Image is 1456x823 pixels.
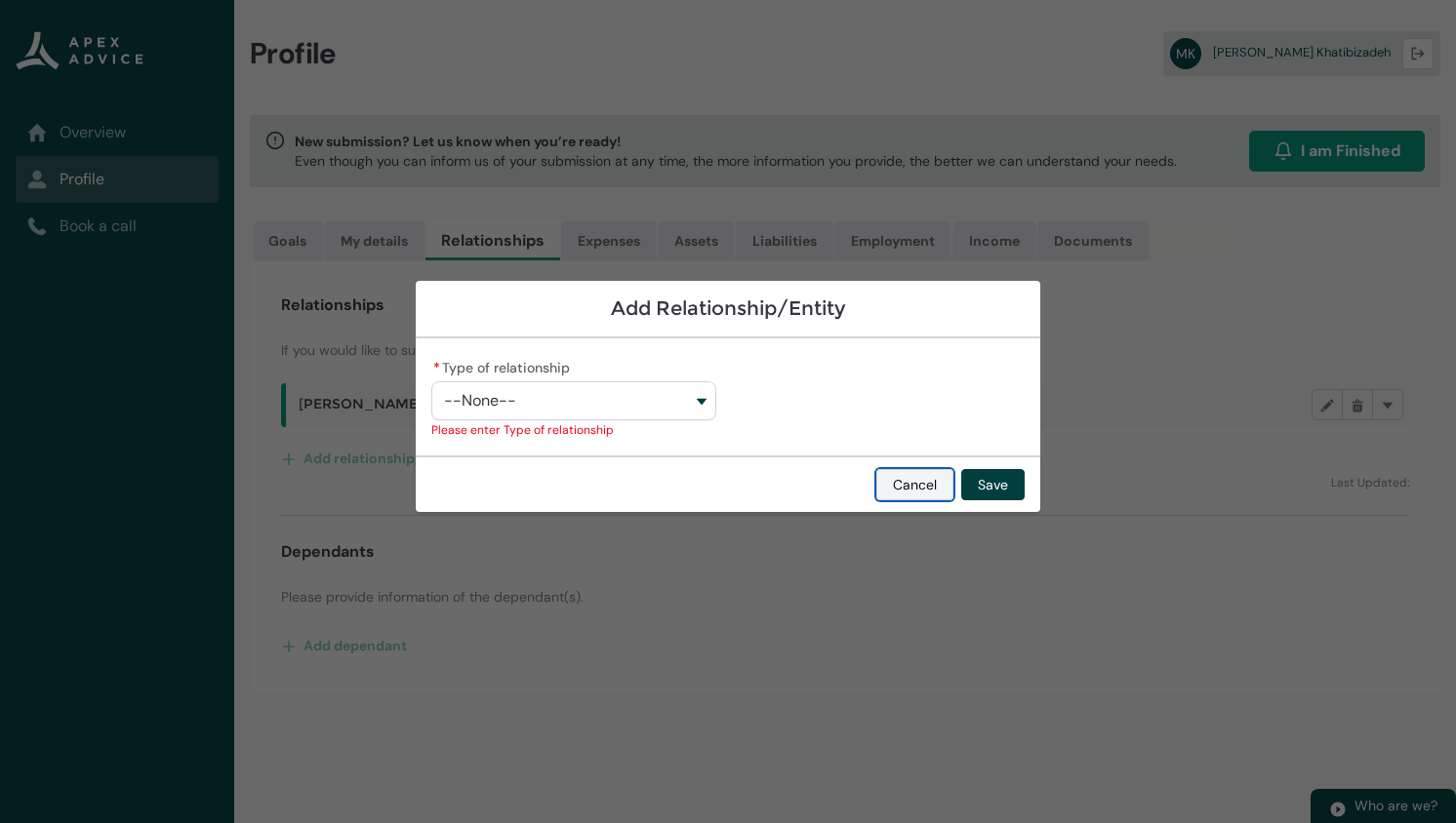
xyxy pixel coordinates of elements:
div: Please enter Type of relationship [431,420,716,440]
button: Type of relationship [431,381,716,420]
button: Save [961,469,1025,500]
span: --None-- [444,392,516,410]
h1: Add Relationship/Entity [431,296,1025,321]
label: Type of relationship [431,354,578,377]
abbr: required [433,359,440,376]
button: Cancel [876,469,953,500]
